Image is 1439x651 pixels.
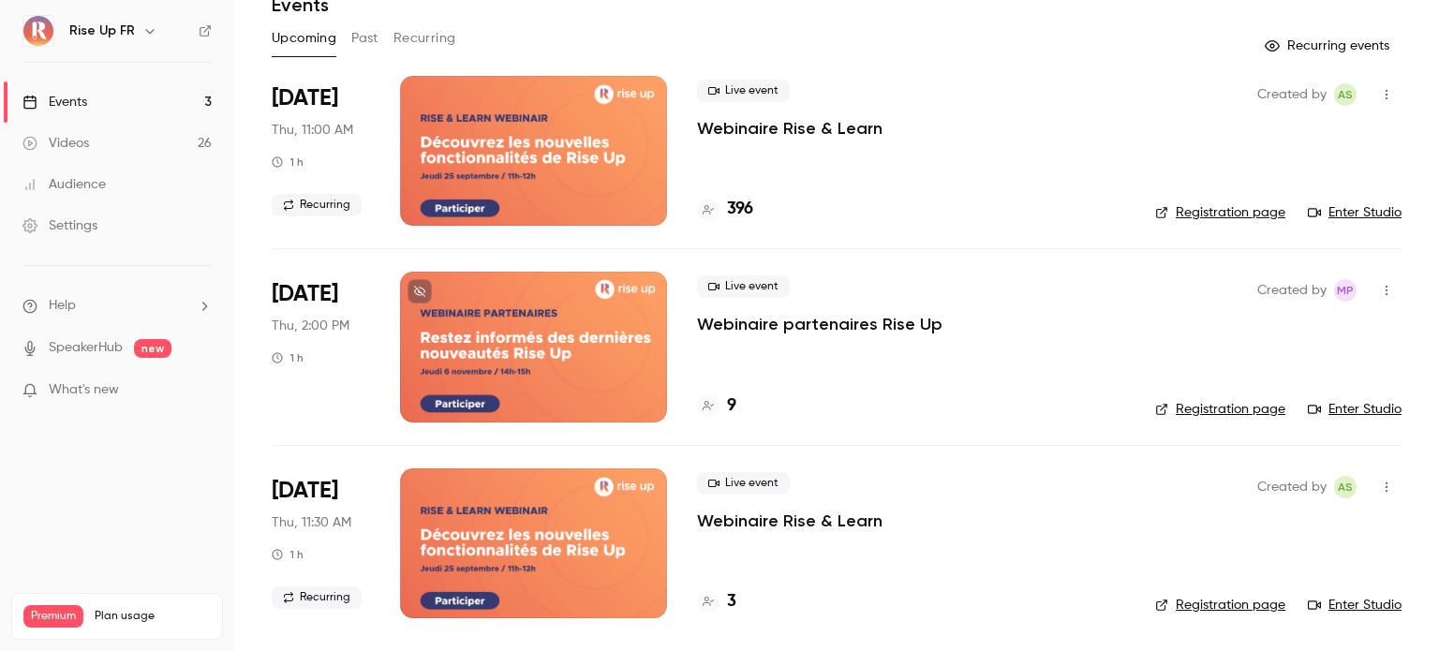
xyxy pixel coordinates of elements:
span: Live event [697,275,790,298]
span: [DATE] [272,83,338,113]
button: Upcoming [272,23,336,53]
span: Live event [697,80,790,102]
span: Help [49,296,76,316]
span: What's new [49,380,119,400]
span: Created by [1257,476,1327,498]
div: 1 h [272,547,304,562]
span: Thu, 11:00 AM [272,121,353,140]
a: 9 [697,393,736,419]
div: Audience [22,175,106,194]
iframe: Noticeable Trigger [189,382,212,399]
a: Webinaire Rise & Learn [697,510,883,532]
span: Plan usage [95,609,211,624]
span: Created by [1257,279,1327,302]
a: SpeakerHub [49,338,123,358]
a: Webinaire partenaires Rise Up [697,313,942,335]
div: Videos [22,134,89,153]
a: Enter Studio [1308,596,1402,614]
div: 1 h [272,155,304,170]
div: Sep 25 Thu, 11:00 AM (Europe/Paris) [272,76,370,226]
span: Live event [697,472,790,495]
button: Recurring [393,23,456,53]
div: 1 h [272,350,304,365]
span: MP [1337,279,1354,302]
a: 3 [697,589,736,614]
span: [DATE] [272,279,338,309]
span: Recurring [272,194,362,216]
a: 396 [697,197,753,222]
li: help-dropdown-opener [22,296,212,316]
span: Aliocha Segard [1334,476,1357,498]
span: Thu, 2:00 PM [272,317,349,335]
h4: 9 [727,393,736,419]
span: Thu, 11:30 AM [272,513,351,532]
span: Created by [1257,83,1327,106]
h4: 396 [727,197,753,222]
div: Settings [22,216,97,235]
div: Nov 6 Thu, 2:00 PM (Europe/Paris) [272,272,370,422]
a: Webinaire Rise & Learn [697,117,883,140]
span: new [134,339,171,358]
a: Registration page [1155,400,1285,419]
h4: 3 [727,589,736,614]
a: Registration page [1155,596,1285,614]
button: Recurring events [1256,31,1402,61]
a: Enter Studio [1308,400,1402,419]
a: Enter Studio [1308,203,1402,222]
span: [DATE] [272,476,338,506]
span: Recurring [272,586,362,609]
span: Aliocha Segard [1334,83,1357,106]
button: Past [351,23,378,53]
div: Dec 18 Thu, 11:30 AM (Europe/Paris) [272,468,370,618]
span: Premium [23,605,83,628]
a: Registration page [1155,203,1285,222]
span: Morgane Philbert [1334,279,1357,302]
img: Rise Up FR [23,16,53,46]
span: AS [1338,476,1353,498]
div: Events [22,93,87,111]
span: AS [1338,83,1353,106]
h6: Rise Up FR [69,22,135,40]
